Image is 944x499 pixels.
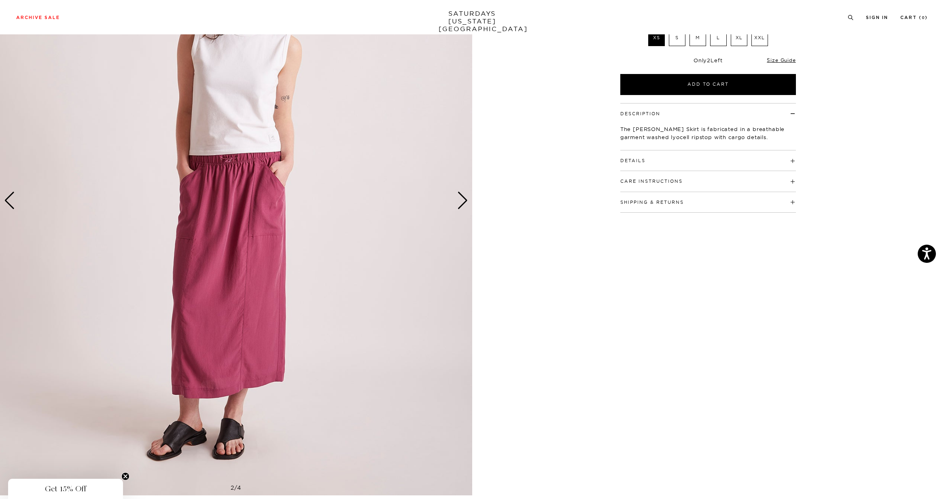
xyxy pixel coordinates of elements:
[8,479,123,499] div: Get 15% OffClose teaser
[45,484,86,494] span: Get 15% Off
[121,472,129,480] button: Close teaser
[620,159,645,163] button: Details
[231,484,234,491] span: 2
[620,179,683,184] button: Care Instructions
[457,192,468,209] div: Next slide
[731,30,747,46] label: XL
[710,30,727,46] label: L
[751,30,768,46] label: XXL
[4,192,15,209] div: Previous slide
[648,30,665,46] label: XS
[669,30,685,46] label: S
[439,10,505,33] a: SATURDAYS[US_STATE][GEOGRAPHIC_DATA]
[620,125,796,141] p: The [PERSON_NAME] Skirt is fabricated in a breathable garment washed lyocell ripstop with cargo d...
[707,57,711,63] span: 2
[922,16,925,20] small: 0
[900,15,928,20] a: Cart (0)
[620,57,796,64] div: Only Left
[866,15,888,20] a: Sign In
[620,74,796,95] button: Add to Cart
[689,30,706,46] label: M
[620,112,660,116] button: Description
[237,484,241,491] span: 4
[620,200,684,205] button: Shipping & Returns
[767,57,796,63] a: Size Guide
[16,15,60,20] a: Archive Sale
